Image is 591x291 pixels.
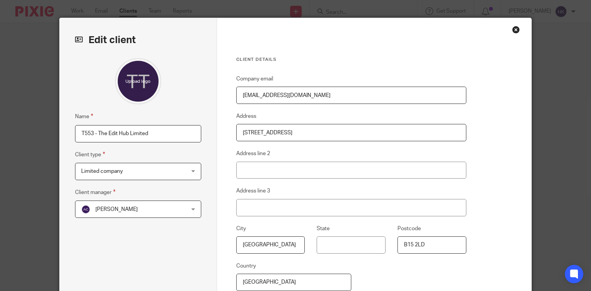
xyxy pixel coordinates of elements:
[75,188,115,197] label: Client manager
[236,75,273,83] label: Company email
[236,225,246,232] label: City
[95,207,138,212] span: [PERSON_NAME]
[317,225,330,232] label: State
[75,150,105,159] label: Client type
[236,262,256,270] label: Country
[236,187,270,195] label: Address line 3
[236,150,270,157] label: Address line 2
[75,33,201,47] h2: Edit client
[81,169,123,174] span: Limited company
[512,26,520,33] div: Close this dialog window
[397,225,421,232] label: Postcode
[81,205,90,214] img: svg%3E
[236,112,256,120] label: Address
[236,57,466,63] h3: Client details
[75,112,93,121] label: Name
